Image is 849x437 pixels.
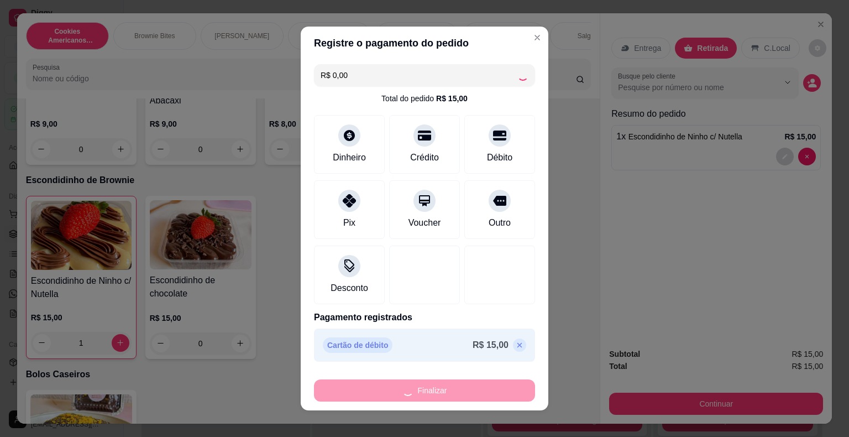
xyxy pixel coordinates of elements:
div: Loading [517,70,528,81]
header: Registre o pagamento do pedido [301,27,548,60]
div: Crédito [410,151,439,164]
div: Total do pedido [381,93,468,104]
p: R$ 15,00 [473,339,509,352]
div: Dinheiro [333,151,366,164]
div: Desconto [331,282,368,295]
p: Pagamento registrados [314,311,535,324]
div: Outro [489,216,511,230]
div: Pix [343,216,355,230]
div: Débito [487,151,512,164]
input: Ex.: hambúrguer de cordeiro [321,64,517,86]
div: Voucher [408,216,441,230]
p: Cartão de débito [323,337,392,353]
div: R$ 15,00 [436,93,468,104]
button: Close [528,29,546,46]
